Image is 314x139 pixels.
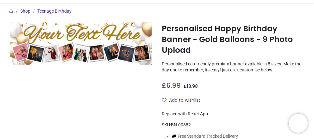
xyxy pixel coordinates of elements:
span: £ [184,83,198,89]
img: Personalised Happy Birthday Banner - Gold Balloons - 9 Photo Upload [10,22,152,65]
div: Replace with React App. [162,111,304,117]
p: Personalised eco-friendly premium banner available in 8 sizes. Make the day one to remember, its ... [162,61,304,73]
span: £ [162,81,181,90]
a: Teenage Birthday [37,9,72,14]
button: Add to wishlistAdd to wishlist [162,95,206,106]
iframe: Brevo live chat [289,114,308,133]
h1: Personalised Happy Birthday Banner - Gold Balloons - 9 Photo Upload [162,23,304,56]
span: 6.99 [166,81,181,90]
i: Add to wishlist [162,98,166,102]
div: SKU: [162,122,304,128]
a: Shop [20,9,30,14]
span: BN-00382 [171,122,191,127]
span: 13.98 [187,83,198,89]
